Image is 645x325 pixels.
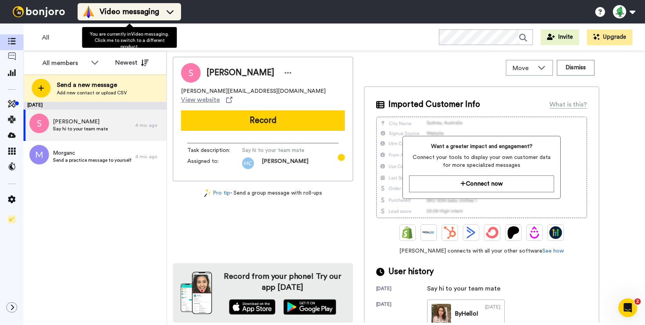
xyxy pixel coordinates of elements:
[513,63,534,73] span: Move
[455,309,478,318] div: By Hello!
[181,110,345,131] button: Record
[220,271,345,293] h4: Record from your phone! Try our app [DATE]
[376,285,427,293] div: [DATE]
[507,226,520,239] img: Patreon
[242,146,317,154] span: Say hi to your team mate
[42,33,94,42] span: All
[541,29,579,45] button: Invite
[187,157,242,169] span: Assigned to:
[181,87,326,95] span: [PERSON_NAME][EMAIL_ADDRESS][DOMAIN_NAME]
[229,299,275,315] img: appstore
[207,67,274,79] span: [PERSON_NAME]
[181,95,232,105] a: View website
[486,226,498,239] img: ConvertKit
[9,6,68,17] img: bj-logo-header-white.svg
[409,143,554,150] span: Want a greater impact and engagement?
[388,266,434,278] span: User history
[465,226,477,239] img: ActiveCampaign
[262,157,308,169] span: [PERSON_NAME]
[401,226,414,239] img: Shopify
[242,157,254,169] img: mc.png
[57,80,127,90] span: Send a new message
[53,118,108,126] span: [PERSON_NAME]
[549,100,587,109] div: What is this?
[135,153,163,160] div: 4 mo. ago
[431,304,451,323] img: 3e927f4e-466f-4fa7-9d77-f9a1e271ac25-thumb.jpg
[57,90,127,96] span: Add new contact or upload CSV
[187,146,242,154] span: Task description :
[29,114,49,133] img: s.png
[557,60,594,76] button: Dismiss
[204,189,211,197] img: magic-wand.svg
[409,153,554,169] span: Connect your tools to display your own customer data for more specialized messages
[204,189,230,197] a: Pro tip
[135,122,163,128] div: 4 mo. ago
[173,189,353,197] div: - Send a group message with roll-ups
[53,157,131,163] span: Send a practice message to yourself
[53,126,108,132] span: Say hi to your team mate
[42,58,87,68] div: All members
[29,145,49,164] img: m.png
[634,298,641,305] span: 2
[338,154,345,161] div: Tooltip anchor
[283,299,336,315] img: playstore
[485,304,500,323] div: [DATE]
[542,248,564,254] a: See how
[181,95,220,105] span: View website
[24,102,167,110] div: [DATE]
[100,6,159,17] span: Video messaging
[587,29,632,45] button: Upgrade
[422,226,435,239] img: Ontraport
[90,32,169,49] span: You are currently in Video messaging . Click me to switch to a different product.
[8,215,16,223] img: Checklist.svg
[444,226,456,239] img: Hubspot
[549,226,562,239] img: GoHighLevel
[53,149,131,157] span: Morganc
[409,175,554,192] button: Connect now
[388,99,480,110] span: Imported Customer Info
[181,272,212,314] img: download
[528,226,541,239] img: Drip
[109,55,154,70] button: Newest
[376,247,587,255] span: [PERSON_NAME] connects with all your other software
[181,63,201,83] img: Image of Sarahi
[82,5,95,18] img: vm-color.svg
[618,298,637,317] iframe: Intercom live chat
[427,284,500,293] div: Say hi to your team mate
